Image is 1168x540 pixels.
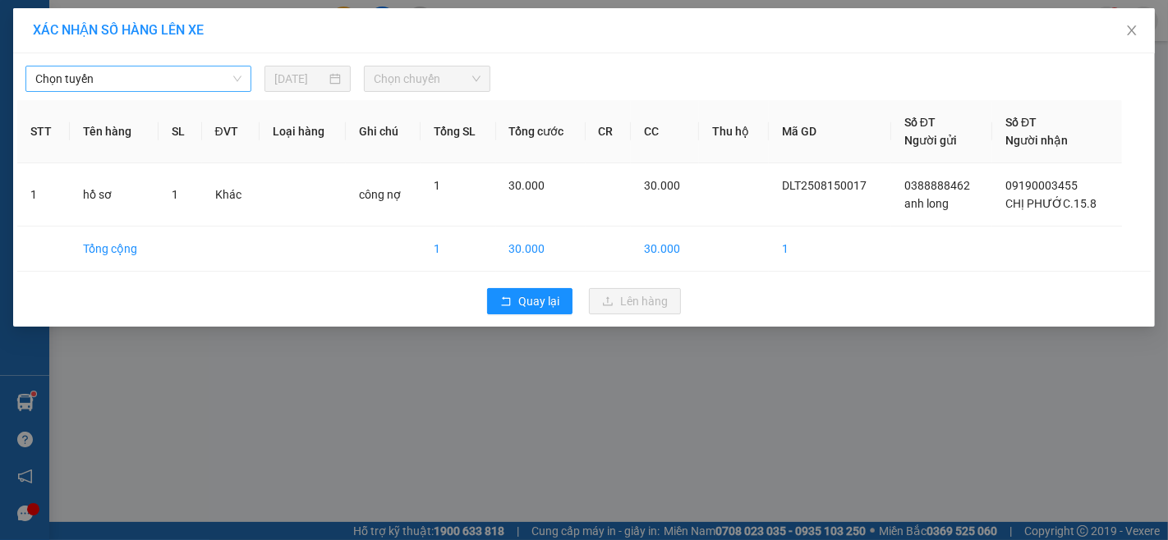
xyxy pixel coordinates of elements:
[70,227,159,272] td: Tổng cộng
[274,70,326,88] input: 15/08/2025
[374,66,481,91] span: Chọn chuyến
[769,100,891,163] th: Mã GD
[172,188,178,201] span: 1
[589,288,681,314] button: uploadLên hàng
[496,227,586,272] td: 30.000
[1005,179,1078,192] span: 09190003455
[202,100,260,163] th: ĐVT
[8,8,238,39] li: [PERSON_NAME]
[8,108,110,194] b: Lô 6 0607 [GEOGRAPHIC_DATA], [GEOGRAPHIC_DATA]
[346,100,421,163] th: Ghi chú
[359,188,401,201] span: công nợ
[509,179,545,192] span: 30.000
[1109,8,1155,54] button: Close
[1005,197,1097,210] span: CHỊ PHƯỚC.15.8
[496,100,586,163] th: Tổng cước
[644,179,680,192] span: 30.000
[113,70,218,124] li: VP VP [GEOGRAPHIC_DATA]
[421,227,495,272] td: 1
[1005,134,1068,147] span: Người nhận
[699,100,769,163] th: Thu hộ
[586,100,631,163] th: CR
[17,163,70,227] td: 1
[1125,24,1138,37] span: close
[70,100,159,163] th: Tên hàng
[518,292,559,310] span: Quay lại
[8,70,113,106] li: VP VP [PERSON_NAME]
[904,179,970,192] span: 0388888462
[904,116,936,129] span: Số ĐT
[434,179,440,192] span: 1
[904,197,949,210] span: anh long
[70,163,159,227] td: hồ sơ
[500,295,512,309] span: rollback
[8,109,20,121] span: environment
[35,66,241,91] span: Chọn tuyến
[904,134,957,147] span: Người gửi
[631,100,700,163] th: CC
[487,288,573,314] button: rollbackQuay lại
[631,227,700,272] td: 30.000
[421,100,495,163] th: Tổng SL
[260,100,346,163] th: Loại hàng
[33,22,204,38] span: XÁC NHẬN SỐ HÀNG LÊN XE
[1005,116,1037,129] span: Số ĐT
[769,227,891,272] td: 1
[202,163,260,227] td: Khác
[782,179,867,192] span: DLT2508150017
[17,100,70,163] th: STT
[159,100,202,163] th: SL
